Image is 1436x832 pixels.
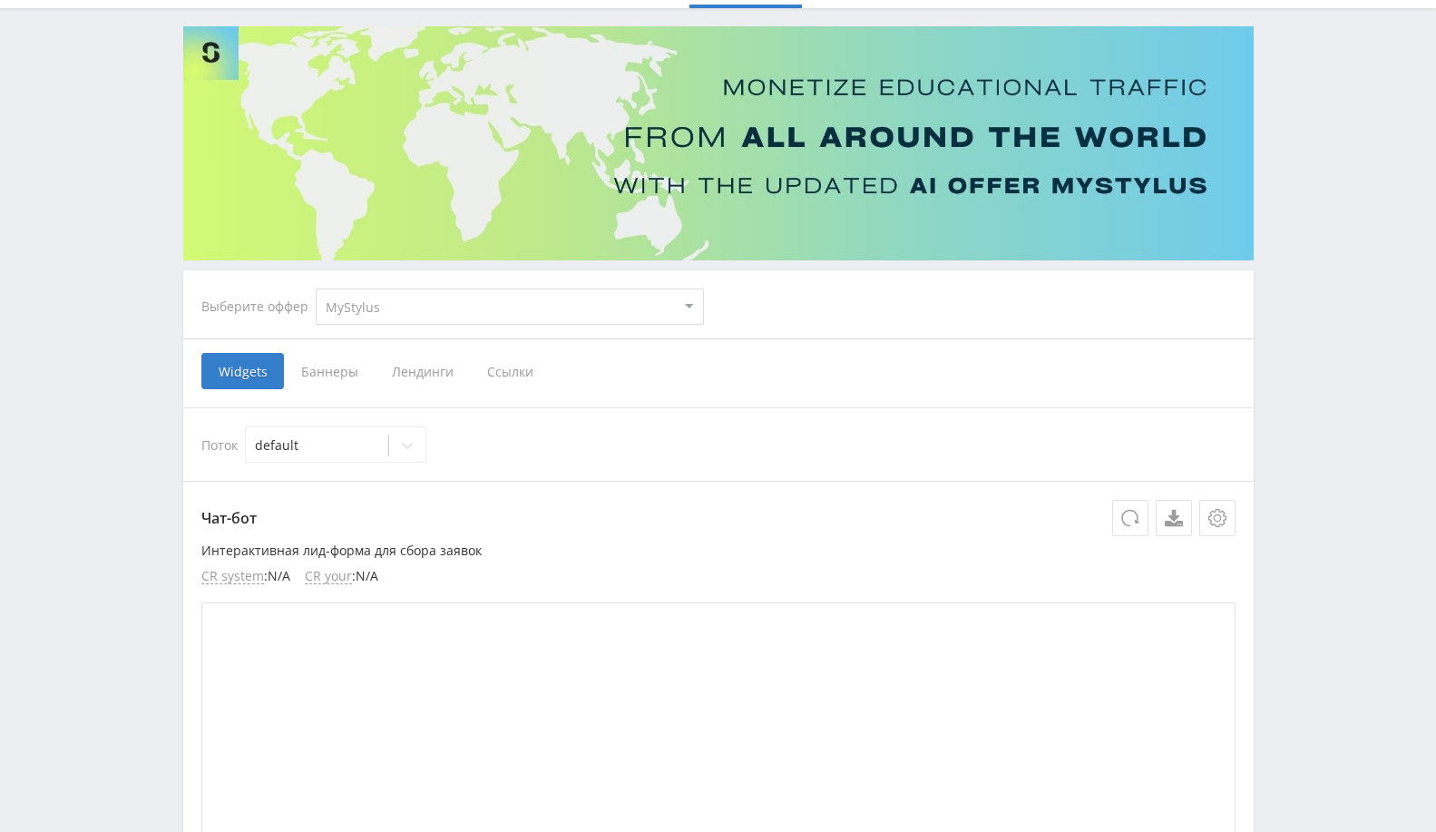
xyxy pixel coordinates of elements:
[1112,500,1148,536] button: Обновить
[1199,500,1236,536] button: Настройки
[375,353,470,389] span: Лендинги
[305,569,352,584] span: CR your
[284,353,375,389] span: Баннеры
[1156,500,1192,536] a: Скачать
[201,569,290,584] li: : N/A
[201,569,264,584] span: CR system
[470,353,551,389] span: Ссылки
[201,299,316,314] div: Выберите оффер
[183,26,1254,260] img: Banner
[201,500,1236,536] p: Чат-бот
[201,543,1236,558] p: Интерактивная лид-форма для сбора заявок
[201,426,1236,463] div: Поток
[305,569,378,584] li: : N/A
[201,353,284,389] span: Widgets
